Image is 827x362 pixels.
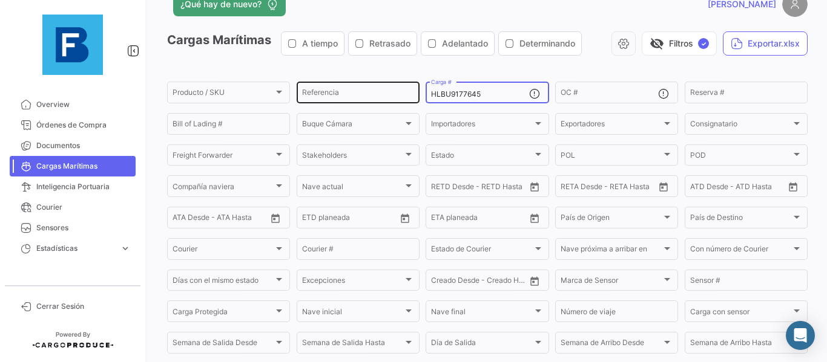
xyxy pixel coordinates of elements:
span: Courier [173,247,274,255]
a: Overview [10,94,136,115]
span: ✓ [698,38,709,49]
img: 12429640-9da8-4fa2-92c4-ea5716e443d2.jpg [42,15,103,75]
input: Hasta [591,184,636,192]
button: Open calendar [526,272,544,290]
input: Hasta [461,215,506,224]
a: Courier [10,197,136,218]
span: Semana de Salida Hasta [302,340,403,349]
span: Órdenes de Compra [36,120,131,131]
span: Semana de Salida Desde [173,340,274,349]
span: Nave final [431,309,532,318]
input: Desde [431,184,453,192]
span: Con número de Courier [690,247,791,255]
span: POD [690,153,791,161]
input: ATA Desde [173,215,209,224]
button: Open calendar [654,178,673,196]
span: Importadores [431,121,532,130]
span: Carga Protegida [173,309,274,318]
input: Desde [431,215,453,224]
span: Día de Salida [431,340,532,349]
input: Creado Desde [431,278,472,286]
span: Adelantado [442,37,488,50]
span: Retrasado [369,37,410,50]
span: Freight Forwarder [173,153,274,161]
span: Carga con sensor [690,309,791,318]
span: Sensores [36,222,131,233]
span: expand_more [120,243,131,254]
span: Nave próxima a arribar en [561,247,662,255]
button: Open calendar [396,209,414,227]
span: Cerrar Sesión [36,301,131,312]
button: Open calendar [526,209,544,227]
span: Consignatario [690,121,791,130]
span: Estadísticas [36,243,115,254]
span: Estado de Courier [431,247,532,255]
input: ATD Desde [690,184,728,192]
span: Exportadores [561,121,662,130]
span: POL [561,153,662,161]
button: visibility_offFiltros✓ [642,31,717,56]
a: Órdenes de Compra [10,115,136,135]
span: Marca de Sensor [561,278,662,286]
span: A tiempo [302,37,338,50]
span: Días con el mismo estado [173,278,274,286]
input: Desde [561,184,582,192]
span: Semana de Arribo Desde [561,340,662,349]
span: Compañía naviera [173,184,274,192]
span: Cargas Marítimas [36,161,131,172]
button: A tiempo [282,32,344,55]
button: Retrasado [349,32,417,55]
button: Adelantado [421,32,494,55]
span: Semana de Arribo Hasta [690,340,791,349]
button: Open calendar [526,178,544,196]
span: Documentos [36,140,131,151]
span: Stakeholders [302,153,403,161]
span: Estado [431,153,532,161]
a: Cargas Marítimas [10,156,136,176]
a: Sensores [10,218,136,238]
a: Documentos [10,135,136,156]
span: Buque Cámara [302,121,403,130]
button: Open calendar [784,178,802,196]
input: Hasta [332,215,377,224]
button: Determinando [499,32,581,55]
span: País de Origen [561,215,662,224]
input: ATA Hasta [218,215,263,224]
button: Open calendar [266,209,285,227]
h3: Cargas Marítimas [167,31,585,56]
span: Overview [36,99,131,110]
span: País de Destino [690,215,791,224]
input: Creado Hasta [481,278,526,286]
span: Nave actual [302,184,403,192]
span: Inteligencia Portuaria [36,181,131,192]
span: Producto / SKU [173,90,274,99]
span: Determinando [519,37,575,50]
input: Hasta [461,184,506,192]
div: Abrir Intercom Messenger [786,321,815,350]
button: Exportar.xlsx [723,31,808,56]
span: Nave inicial [302,309,403,318]
span: Excepciones [302,278,403,286]
a: Inteligencia Portuaria [10,176,136,197]
input: ATD Hasta [737,184,782,192]
span: visibility_off [650,36,664,51]
span: Courier [36,202,131,213]
input: Desde [302,215,324,224]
